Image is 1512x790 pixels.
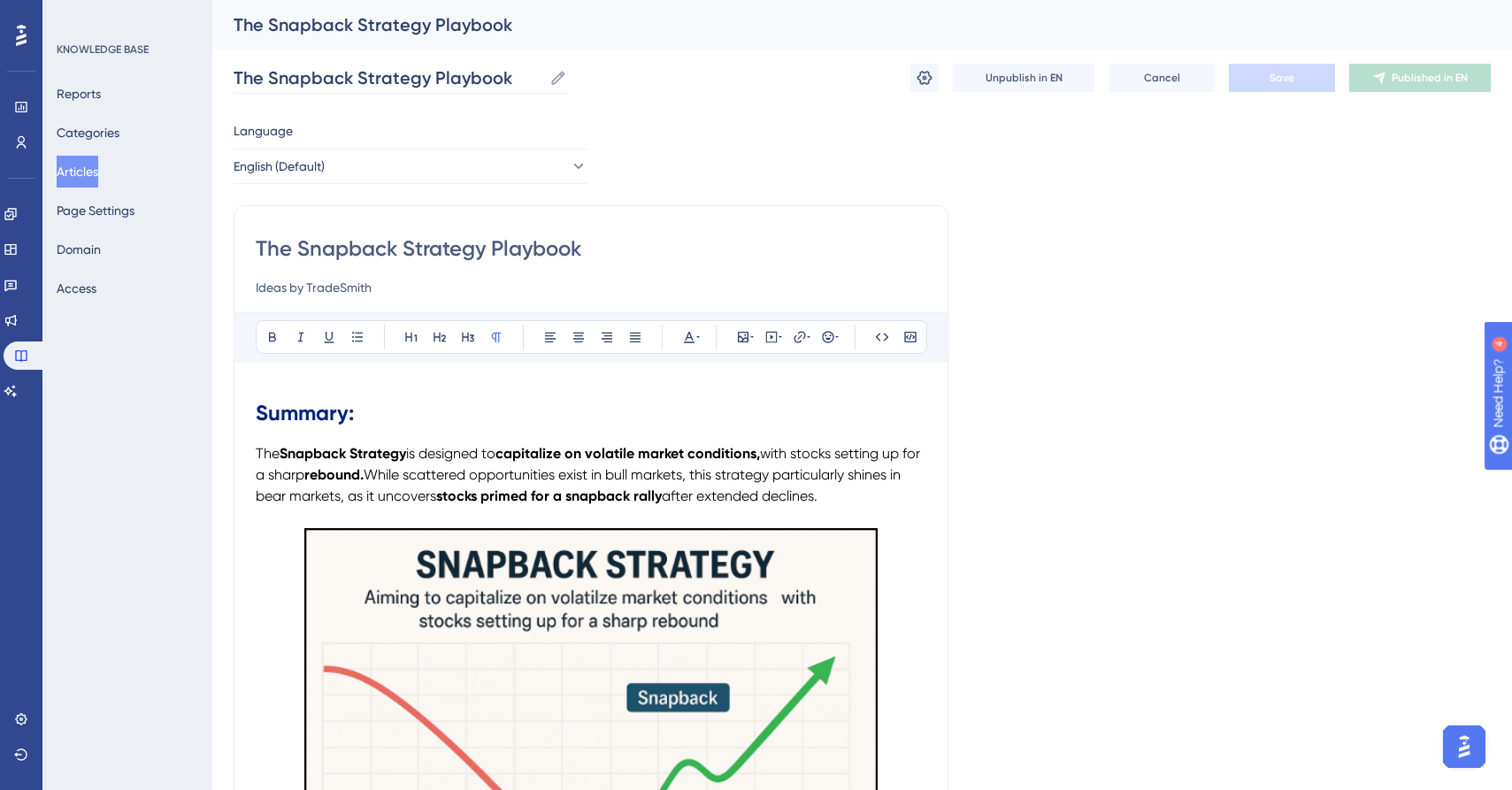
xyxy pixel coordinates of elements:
[57,195,134,226] button: Page Settings
[1144,71,1180,85] span: Cancel
[1270,71,1294,85] span: Save
[57,42,149,57] div: KNOWLEDGE BASE
[234,120,293,142] span: Language
[57,234,101,265] button: Domain
[280,445,406,462] strong: Snapback Strategy
[256,277,926,298] input: Article Description
[495,445,760,462] strong: capitalize on volatile market conditions,
[662,487,817,504] span: after extended declines.
[304,466,364,483] strong: rebound.
[406,445,495,462] span: is designed to
[256,400,354,426] strong: Summary:
[1438,720,1491,773] iframe: UserGuiding AI Assistant Launcher
[986,71,1063,85] span: Unpublish in EN
[436,487,662,504] strong: stocks primed for a snapback rally
[42,4,111,26] span: Need Help?
[953,64,1094,92] button: Unpublish in EN
[256,445,280,462] span: The
[1229,64,1335,92] button: Save
[57,117,119,149] button: Categories
[256,234,926,263] input: Article Title
[57,156,98,188] button: Articles
[57,272,96,304] button: Access
[1349,64,1491,92] button: Published in EN
[1392,71,1468,85] span: Published in EN
[123,9,128,23] div: 4
[234,65,542,90] input: Article Name
[234,149,587,184] button: English (Default)
[234,156,325,177] span: English (Default)
[1109,64,1215,92] button: Cancel
[256,466,904,504] span: While scattered opportunities exist in bull markets, this strategy particularly shines in bear ma...
[57,78,101,110] button: Reports
[234,12,1447,37] div: The Snapback Strategy Playbook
